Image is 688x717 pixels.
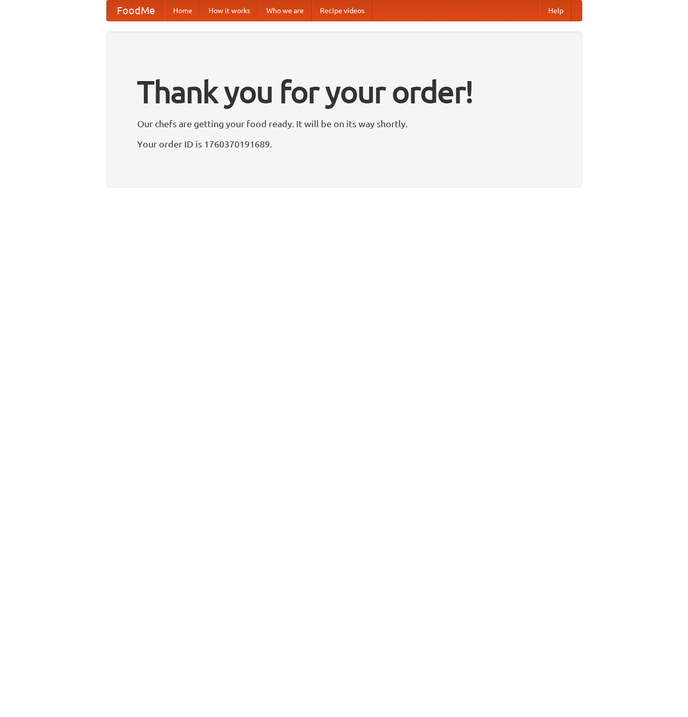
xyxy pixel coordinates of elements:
a: FoodMe [107,1,165,21]
a: How it works [200,1,258,21]
p: Our chefs are getting your food ready. It will be on its way shortly. [137,116,551,131]
a: Home [165,1,200,21]
a: Help [540,1,572,21]
a: Who we are [258,1,312,21]
h1: Thank you for your order! [137,67,551,116]
p: Your order ID is 1760370191689. [137,136,551,152]
a: Recipe videos [312,1,373,21]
